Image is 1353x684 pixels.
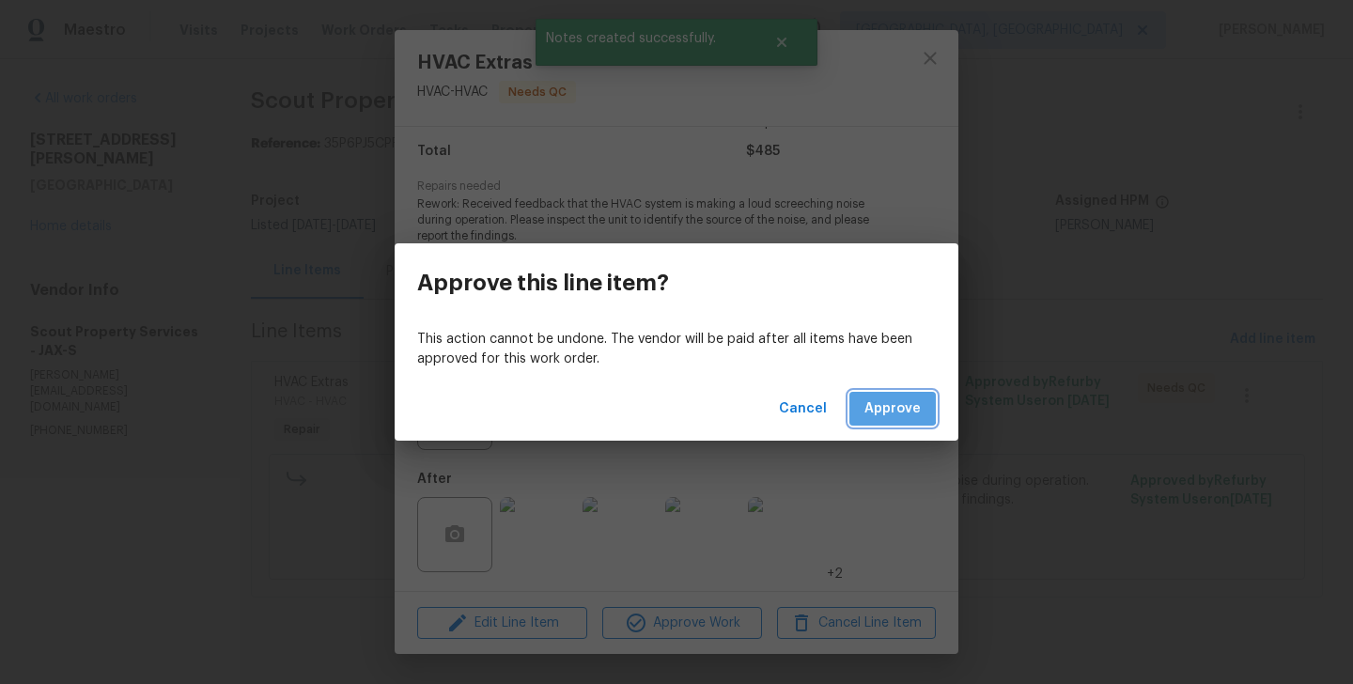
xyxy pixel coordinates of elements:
[417,330,936,369] p: This action cannot be undone. The vendor will be paid after all items have been approved for this...
[779,397,827,421] span: Cancel
[849,392,936,427] button: Approve
[864,397,921,421] span: Approve
[417,270,669,296] h3: Approve this line item?
[771,392,834,427] button: Cancel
